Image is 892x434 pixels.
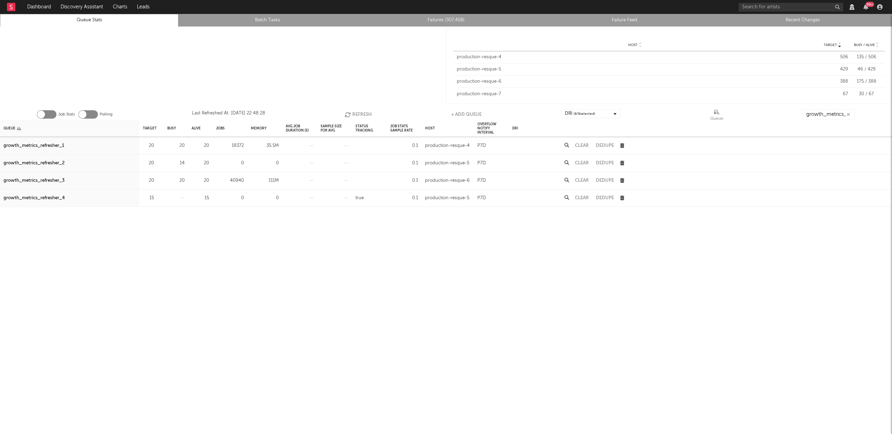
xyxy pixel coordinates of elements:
div: 506 [817,54,848,61]
div: 35.5M [251,142,279,150]
div: production-resque-5 [425,194,469,202]
div: production-resque-5 [425,159,469,167]
a: Failure Feed [539,16,710,24]
div: 15 [143,194,154,202]
a: Recent Changes [717,16,888,24]
div: 0 [251,159,279,167]
div: Last Refreshed At: [DATE] 22:48:28 [192,109,265,120]
div: P7D [477,159,486,167]
button: Dedupe [596,161,614,165]
div: Status Tracking [355,121,383,136]
div: Target [143,121,156,136]
div: Memory [251,121,267,136]
div: Avg Job Duration (s) [286,121,314,136]
button: Clear [575,161,589,165]
div: 111M [251,177,279,185]
div: 20 [143,159,154,167]
div: production-resque-6 [457,78,813,85]
div: 429 [817,66,848,73]
div: Alive [192,121,201,136]
a: Queue Stats [4,16,175,24]
div: Queue [3,121,21,136]
a: growth_metrics_refresher_4 [3,194,65,202]
button: Clear [575,196,589,200]
div: 18372 [216,142,244,150]
div: DRI [512,121,518,136]
a: Failures (307,458) [361,16,531,24]
div: 0 [216,194,244,202]
div: P7D [477,177,486,185]
div: 30 / 67 [852,91,881,98]
input: Search for artists [739,3,843,12]
span: ( 8 / 8 selected) [574,110,595,118]
div: 20 [167,142,185,150]
div: 20 [143,177,154,185]
div: 20 [143,142,154,150]
a: growth_metrics_refresher_3 [3,177,64,185]
div: DRI [565,110,595,118]
span: Target [824,43,837,47]
div: 99 + [866,2,874,7]
div: Overflow Notify Interval [477,121,505,136]
button: Dedupe [596,178,614,183]
div: 20 [167,177,185,185]
div: 46 / 429 [852,66,881,73]
a: Batch Tasks [182,16,353,24]
input: Search... [802,109,855,120]
div: Queue [710,109,723,122]
div: Sample Size For Avg [321,121,348,136]
div: production-resque-6 [425,177,470,185]
div: 0.1 [390,159,418,167]
span: Host [628,43,638,47]
div: 40940 [216,177,244,185]
label: Job Stats [58,110,75,119]
div: true [355,194,364,202]
div: 20 [192,142,209,150]
button: Dedupe [596,143,614,148]
div: 20 [192,159,209,167]
a: growth_metrics_refresher_2 [3,159,64,167]
button: Clear [575,178,589,183]
div: 20 [192,177,209,185]
div: 0.1 [390,194,418,202]
div: 135 / 506 [852,54,881,61]
button: Clear [575,143,589,148]
button: 99+ [863,4,868,10]
div: 0 [251,194,279,202]
div: production-resque-5 [457,66,813,73]
div: 67 [817,91,848,98]
div: production-resque-4 [457,54,813,61]
div: 388 [817,78,848,85]
div: 0 [216,159,244,167]
div: P7D [477,142,486,150]
div: P7D [477,194,486,202]
button: Refresh [345,109,372,120]
div: 0.1 [390,177,418,185]
div: 0.1 [390,142,418,150]
div: Busy [167,121,176,136]
div: Host [425,121,435,136]
div: production-resque-4 [425,142,470,150]
div: production-resque-7 [457,91,813,98]
div: Jobs [216,121,225,136]
div: 15 [192,194,209,202]
div: 175 / 388 [852,78,881,85]
button: + Add Queue [451,109,482,120]
div: Job Stats Sample Rate [390,121,418,136]
div: Queue [710,114,723,123]
button: Dedupe [596,196,614,200]
span: Busy / Alive [854,43,875,47]
a: growth_metrics_refresher_1 [3,142,64,150]
label: Polling [100,110,113,119]
div: 14 [167,159,185,167]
